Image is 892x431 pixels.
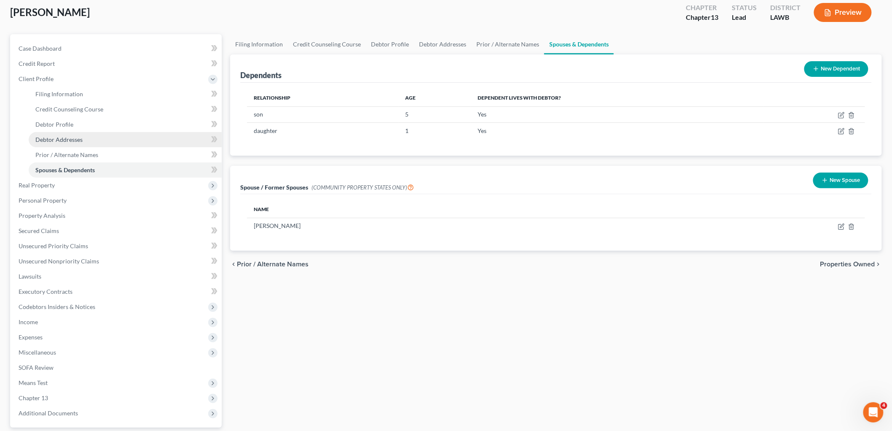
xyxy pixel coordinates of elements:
span: 13 [711,13,718,21]
td: 5 [398,106,471,122]
i: chevron_right [875,261,882,268]
td: son [247,106,398,122]
a: Filing Information [29,87,222,102]
span: Real Property [19,182,55,189]
a: Debtor Addresses [29,132,222,147]
span: Chapter 13 [19,394,48,401]
span: Additional Documents [19,409,78,417]
span: (COMMUNITY PROPERTY STATES ONLY) [312,184,414,191]
td: daughter [247,123,398,139]
div: LAWB [770,13,801,22]
button: Properties Owned chevron_right [820,261,882,268]
div: Chapter [686,3,718,13]
a: Debtor Profile [29,117,222,132]
a: Credit Report [12,56,222,71]
th: Age [398,89,471,106]
span: Prior / Alternate Names [35,151,98,158]
button: Preview [814,3,872,22]
span: Secured Claims [19,227,59,234]
span: Codebtors Insiders & Notices [19,303,95,310]
a: Credit Counseling Course [288,34,366,54]
th: Dependent lives with debtor? [471,89,763,106]
span: SOFA Review [19,364,54,371]
span: Income [19,318,38,325]
a: Executory Contracts [12,284,222,299]
span: Credit Report [19,60,55,67]
th: Relationship [247,89,398,106]
span: Client Profile [19,75,54,82]
button: chevron_left Prior / Alternate Names [230,261,309,268]
a: SOFA Review [12,360,222,375]
span: Expenses [19,333,43,341]
span: Means Test [19,379,48,386]
span: Executory Contracts [19,288,73,295]
div: District [770,3,801,13]
span: Credit Counseling Course [35,106,103,113]
a: Lawsuits [12,269,222,284]
a: Unsecured Nonpriority Claims [12,254,222,269]
th: Name [247,201,643,218]
div: Chapter [686,13,718,22]
span: Debtor Profile [35,121,73,128]
a: Case Dashboard [12,41,222,56]
a: Prior / Alternate Names [29,147,222,163]
i: chevron_left [230,261,237,268]
span: Spouse / Former Spouses [240,184,308,191]
a: Debtor Addresses [414,34,471,54]
div: Status [732,3,757,13]
div: Dependents [240,70,282,80]
span: Lawsuits [19,273,41,280]
td: Yes [471,123,763,139]
button: New Spouse [813,173,868,188]
span: 4 [881,402,887,409]
td: [PERSON_NAME] [247,218,643,234]
span: Spouses & Dependents [35,166,95,173]
a: Secured Claims [12,223,222,239]
a: Credit Counseling Course [29,102,222,117]
span: [PERSON_NAME] [10,6,90,18]
a: Property Analysis [12,208,222,223]
span: Unsecured Priority Claims [19,242,88,249]
span: Miscellaneous [19,349,56,356]
span: Case Dashboard [19,45,62,52]
span: Personal Property [19,197,67,204]
a: Debtor Profile [366,34,414,54]
span: Property Analysis [19,212,65,219]
a: Spouses & Dependents [544,34,614,54]
a: Unsecured Priority Claims [12,239,222,254]
a: Spouses & Dependents [29,163,222,178]
span: Unsecured Nonpriority Claims [19,258,99,265]
a: Filing Information [230,34,288,54]
button: New Dependent [804,61,868,77]
span: Prior / Alternate Names [237,261,309,268]
span: Debtor Addresses [35,136,83,143]
span: Filing Information [35,90,83,98]
iframe: Intercom live chat [863,402,884,423]
td: Yes [471,106,763,122]
span: Properties Owned [820,261,875,268]
td: 1 [398,123,471,139]
a: Prior / Alternate Names [471,34,544,54]
div: Lead [732,13,757,22]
